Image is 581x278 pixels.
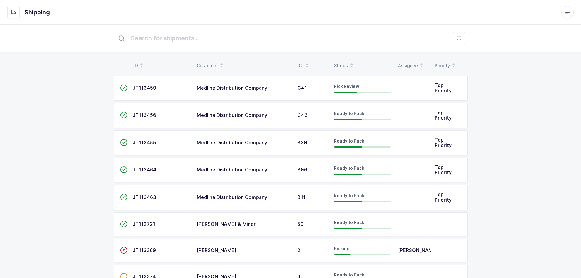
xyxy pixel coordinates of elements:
[197,194,267,200] span: Medline Distribution Company
[297,139,307,146] span: B30
[120,221,127,227] span: 
[435,110,452,121] span: Top Priority
[197,167,267,173] span: Medline Distribution Company
[133,139,156,146] span: JT113455
[133,112,156,118] span: JT113456
[435,191,452,203] span: Top Priority
[133,247,156,253] span: JT113369
[297,194,306,200] span: B11
[197,247,237,253] span: [PERSON_NAME]
[334,246,350,251] span: Picking
[197,139,267,146] span: Medline Distribution Company
[120,167,127,173] span: 
[297,112,308,118] span: C40
[435,137,452,148] span: Top Priority
[334,220,364,225] span: Ready to Pack
[334,138,364,143] span: Ready to Pack
[120,247,127,253] span: 
[133,60,189,71] div: ID
[24,7,50,17] h1: Shipping
[133,221,155,227] span: JT112721
[334,111,364,116] span: Ready to Pack
[398,247,438,253] span: [PERSON_NAME]
[334,165,364,171] span: Ready to Pack
[197,221,256,227] span: [PERSON_NAME] & Minor
[297,60,327,71] div: DC
[297,85,307,91] span: C41
[197,60,290,71] div: Customer
[197,85,267,91] span: Medline Distribution Company
[133,167,156,173] span: JT113464
[398,60,427,71] div: Assignee
[120,112,127,118] span: 
[334,272,364,277] span: Ready to Pack
[435,82,452,94] span: Top Priority
[197,112,267,118] span: Medline Distribution Company
[334,84,359,89] span: Pick Review
[297,221,303,227] span: 59
[334,60,391,71] div: Status
[120,139,127,146] span: 
[297,247,300,253] span: 2
[435,60,464,71] div: Priority
[297,167,307,173] span: B06
[435,164,452,176] span: Top Priority
[120,85,127,91] span: 
[120,194,127,200] span: 
[133,85,156,91] span: JT113459
[114,28,468,48] input: Search for shipments...
[133,194,156,200] span: JT113463
[334,193,364,198] span: Ready to Pack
